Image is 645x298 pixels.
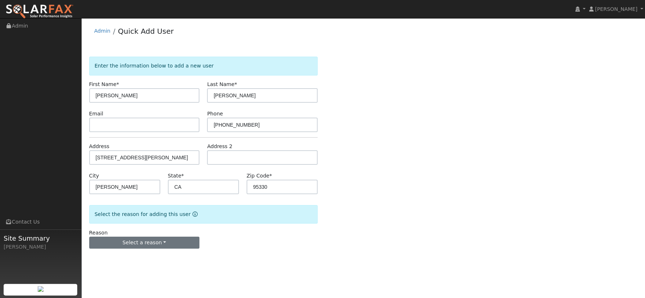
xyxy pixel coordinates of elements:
div: [PERSON_NAME] [4,243,78,251]
label: Phone [207,110,223,118]
label: Last Name [207,81,237,88]
label: Zip Code [247,172,272,180]
label: State [168,172,184,180]
span: [PERSON_NAME] [595,6,637,12]
label: First Name [89,81,119,88]
div: Select the reason for adding this user [89,205,318,224]
a: Admin [94,28,111,34]
img: SolarFax [5,4,74,19]
span: Required [269,173,272,179]
label: Reason [89,229,108,237]
img: retrieve [38,286,44,292]
a: Reason for new user [191,211,198,217]
button: Select a reason [89,237,200,249]
div: Enter the information below to add a new user [89,57,318,75]
span: Required [181,173,184,179]
label: Address 2 [207,143,232,150]
label: City [89,172,99,180]
span: Required [116,81,119,87]
a: Quick Add User [118,27,174,36]
span: Required [235,81,237,87]
label: Email [89,110,103,118]
label: Address [89,143,109,150]
span: Site Summary [4,233,78,243]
